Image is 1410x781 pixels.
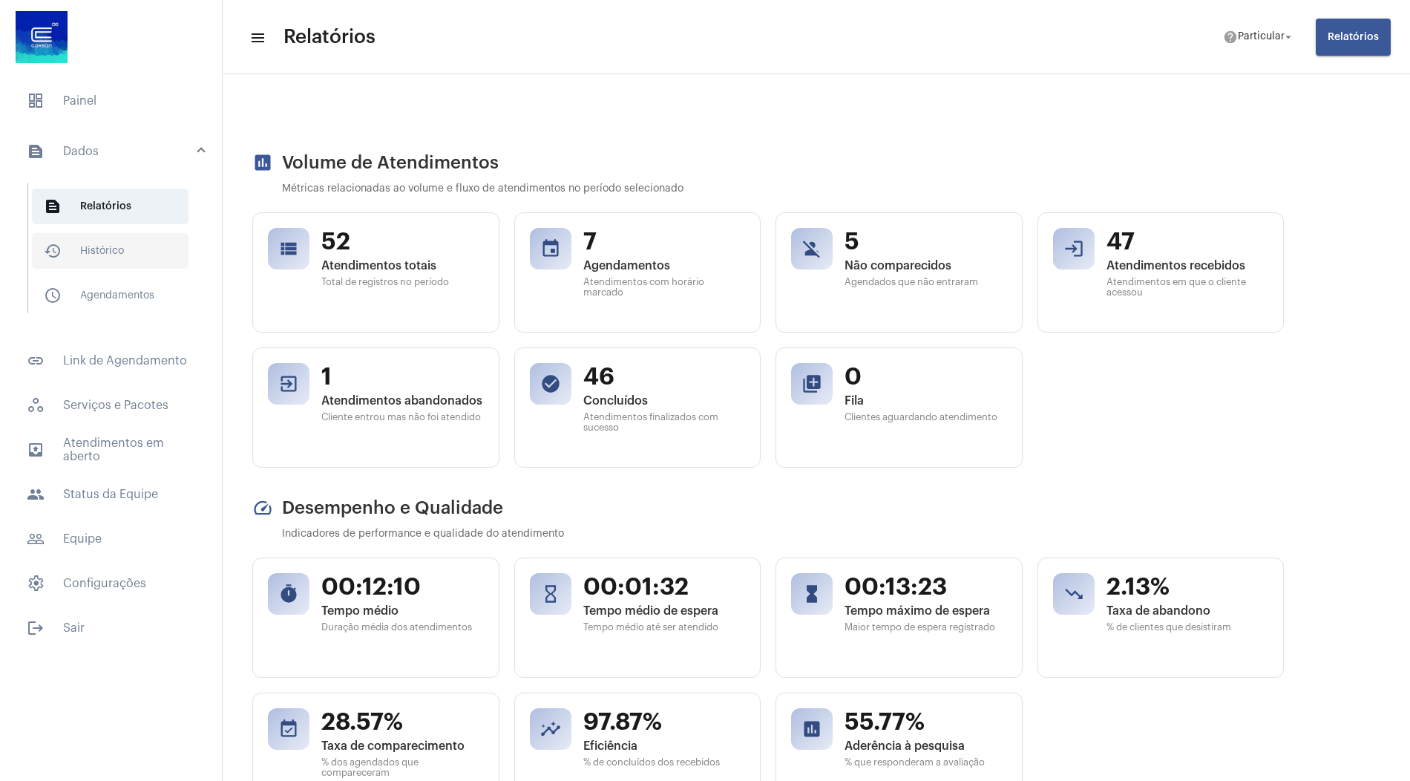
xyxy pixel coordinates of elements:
mat-icon: sidenav icon [44,287,62,304]
mat-icon: view_list [278,238,299,259]
span: Tempo médio até ser atendido [583,622,746,633]
span: sidenav icon [27,575,45,592]
mat-icon: sidenav icon [27,143,45,160]
div: sidenav iconDados [9,175,222,334]
span: Taxa de comparecimento [321,739,484,753]
span: Status da Equipe [15,477,207,512]
mat-icon: sidenav icon [249,29,264,47]
span: Aderência à pesquisa [845,739,1007,753]
span: Relatórios [32,189,188,224]
mat-icon: queue [801,373,822,394]
span: Relatórios [1328,32,1379,42]
span: Atendimentos em que o cliente acessou [1106,277,1269,298]
mat-icon: exit_to_app [278,373,299,394]
p: Indicadores de performance e qualidade do atendimento [282,529,1284,540]
mat-icon: sidenav icon [44,242,62,260]
span: 5 [845,228,1007,256]
span: Cliente entrou mas não foi atendido [321,412,484,422]
span: Taxa de abandono [1106,604,1269,618]
span: Particular [1238,32,1285,42]
span: Agendados que não entraram [845,277,1007,287]
span: sidenav icon [27,92,45,110]
span: 00:01:32 [583,573,746,601]
mat-icon: sidenav icon [27,441,45,459]
span: 2.13% [1106,573,1269,601]
mat-icon: timer [278,584,299,604]
span: 00:13:23 [845,573,1007,601]
span: Tempo médio de espera [583,604,746,618]
span: sidenav icon [27,396,45,414]
p: Métricas relacionadas ao volume e fluxo de atendimentos no período selecionado [282,183,1284,195]
mat-icon: hourglass_empty [540,584,561,604]
mat-icon: check_circle [540,373,561,394]
span: Equipe [15,521,207,557]
span: Agendamentos [32,278,188,313]
mat-panel-title: Dados [27,143,198,160]
button: Particular [1214,22,1304,52]
span: 28.57% [321,708,484,736]
mat-icon: event [540,238,561,259]
span: Tempo médio [321,604,484,618]
span: Eficiência [583,739,746,753]
span: Atendimentos finalizados com sucesso [583,412,746,433]
mat-icon: poll [801,719,822,739]
mat-icon: assessment [252,152,273,173]
span: 1 [321,363,484,391]
span: Maior tempo de espera registrado [845,622,1007,633]
span: % de clientes que desistiram [1106,622,1269,633]
span: 46 [583,363,746,391]
span: Atendimentos recebidos [1106,259,1269,272]
mat-icon: sidenav icon [27,530,45,548]
mat-icon: sidenav icon [27,352,45,370]
span: 97.87% [583,708,746,736]
mat-icon: sidenav icon [44,197,62,215]
span: 7 [583,228,746,256]
span: Fila [845,394,1007,408]
span: 0 [845,363,1007,391]
span: Clientes aguardando atendimento [845,412,1007,422]
mat-icon: help [1223,30,1238,45]
mat-icon: trending_down [1063,584,1084,604]
mat-icon: event_available [278,719,299,739]
span: Configurações [15,566,207,601]
span: % dos agendados que compareceram [321,757,484,778]
span: % que responderam a avaliação [845,757,1007,768]
span: Tempo máximo de espera [845,604,1007,618]
button: Relatórios [1316,19,1391,56]
mat-icon: sidenav icon [27,619,45,637]
span: % de concluídos dos recebidos [583,757,746,768]
span: Total de registros no período [321,277,484,287]
span: Sair [15,610,207,646]
mat-expansion-panel-header: sidenav iconDados [9,128,222,175]
h2: Desempenho e Qualidade [252,497,1284,518]
span: Relatórios [283,25,376,49]
span: 55.77% [845,708,1007,736]
span: Link de Agendamento [15,343,207,379]
span: Atendimentos totais [321,259,484,272]
span: Painel [15,83,207,119]
span: Agendamentos [583,259,746,272]
mat-icon: speed [252,497,273,518]
mat-icon: sidenav icon [27,486,45,503]
span: Atendimentos abandonados [321,394,484,408]
mat-icon: person_off [801,238,822,259]
mat-icon: hourglass_full [801,584,822,604]
span: Concluídos [583,394,746,408]
img: d4669ae0-8c07-2337-4f67-34b0df7f5ae4.jpeg [12,7,71,67]
mat-icon: login [1063,238,1084,259]
span: 00:12:10 [321,573,484,601]
span: Atendimentos com horário marcado [583,277,746,298]
mat-icon: insights [540,719,561,739]
mat-icon: arrow_drop_down [1282,30,1295,44]
span: Não comparecidos [845,259,1007,272]
span: 52 [321,228,484,256]
span: Serviços e Pacotes [15,388,207,423]
h2: Volume de Atendimentos [252,152,1284,173]
span: Histórico [32,233,188,269]
span: 47 [1106,228,1269,256]
span: Duração média dos atendimentos [321,622,484,633]
span: Atendimentos em aberto [15,432,207,468]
